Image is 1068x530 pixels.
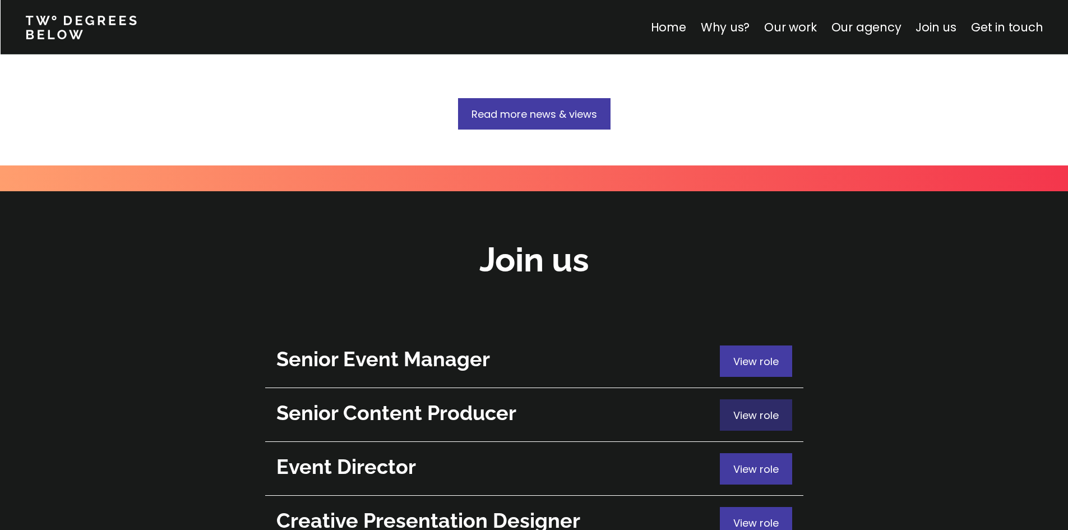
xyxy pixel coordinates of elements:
[265,442,803,496] a: Event DirectorView role
[265,334,803,388] a: Senior Event ManagerView role
[471,107,597,121] span: Read more news & views
[479,237,589,283] h2: Join us
[700,19,750,35] a: Why us?
[764,19,816,35] a: Our work
[650,19,686,35] a: Home
[733,462,779,476] span: View role
[182,98,886,130] a: Read more news & views
[733,354,779,368] span: View role
[276,345,714,373] h2: Senior Event Manager
[276,399,714,427] h2: Senior Content Producer
[265,388,803,442] a: Senior Content ProducerView role
[733,408,779,422] span: View role
[276,453,714,481] h2: Event Director
[971,19,1043,35] a: Get in touch
[733,516,779,530] span: View role
[831,19,901,35] a: Our agency
[916,19,956,35] a: Join us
